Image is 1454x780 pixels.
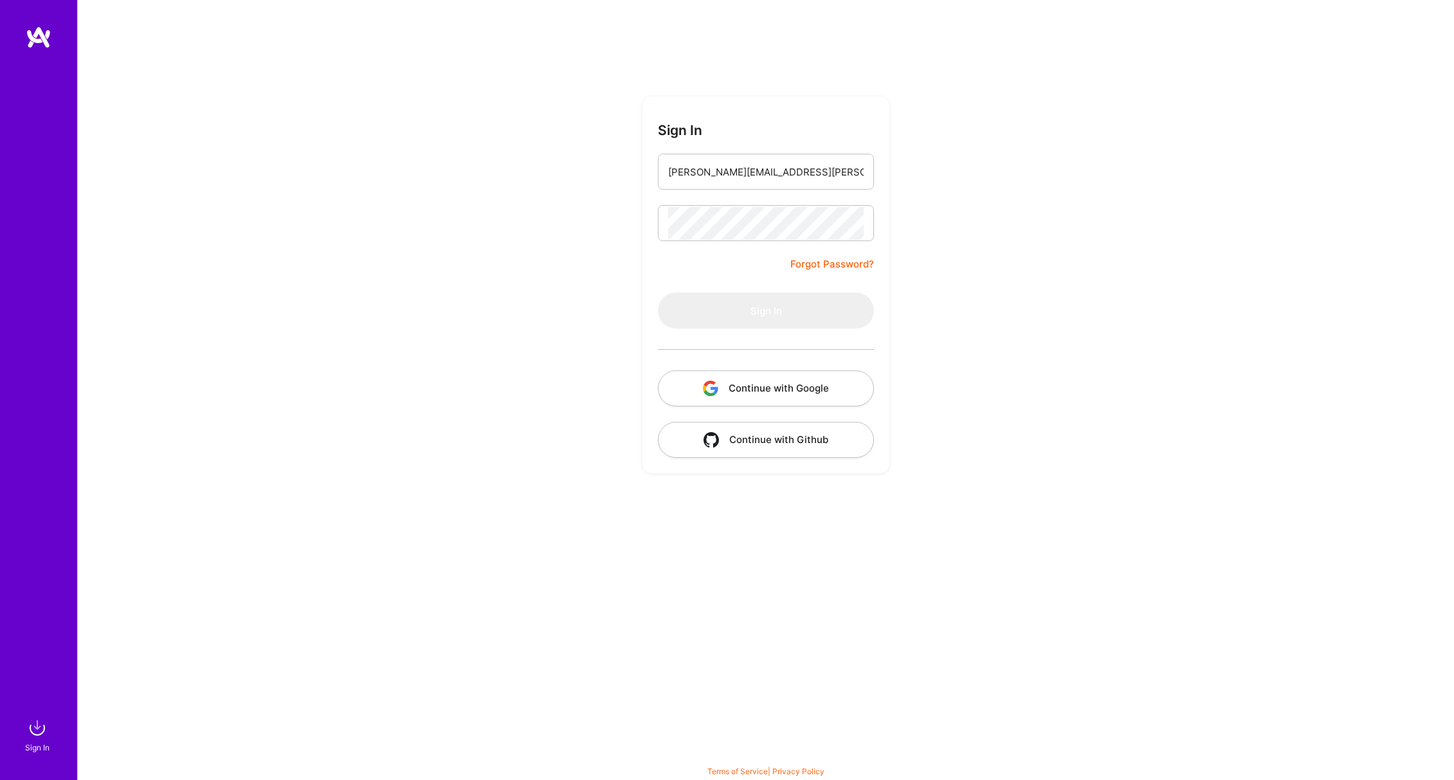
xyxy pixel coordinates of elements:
img: icon [703,381,718,396]
img: sign in [24,715,50,741]
input: Email... [668,156,864,188]
button: Sign In [658,293,874,329]
a: Terms of Service [707,766,768,776]
a: sign inSign In [27,715,50,754]
div: © 2025 ATeams Inc., All rights reserved. [77,741,1454,774]
a: Forgot Password? [790,257,874,272]
button: Continue with Google [658,370,874,406]
a: Privacy Policy [772,766,824,776]
span: | [707,766,824,776]
div: Sign In [25,741,50,754]
img: logo [26,26,51,49]
img: icon [704,432,719,448]
button: Continue with Github [658,422,874,458]
h3: Sign In [658,122,702,138]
